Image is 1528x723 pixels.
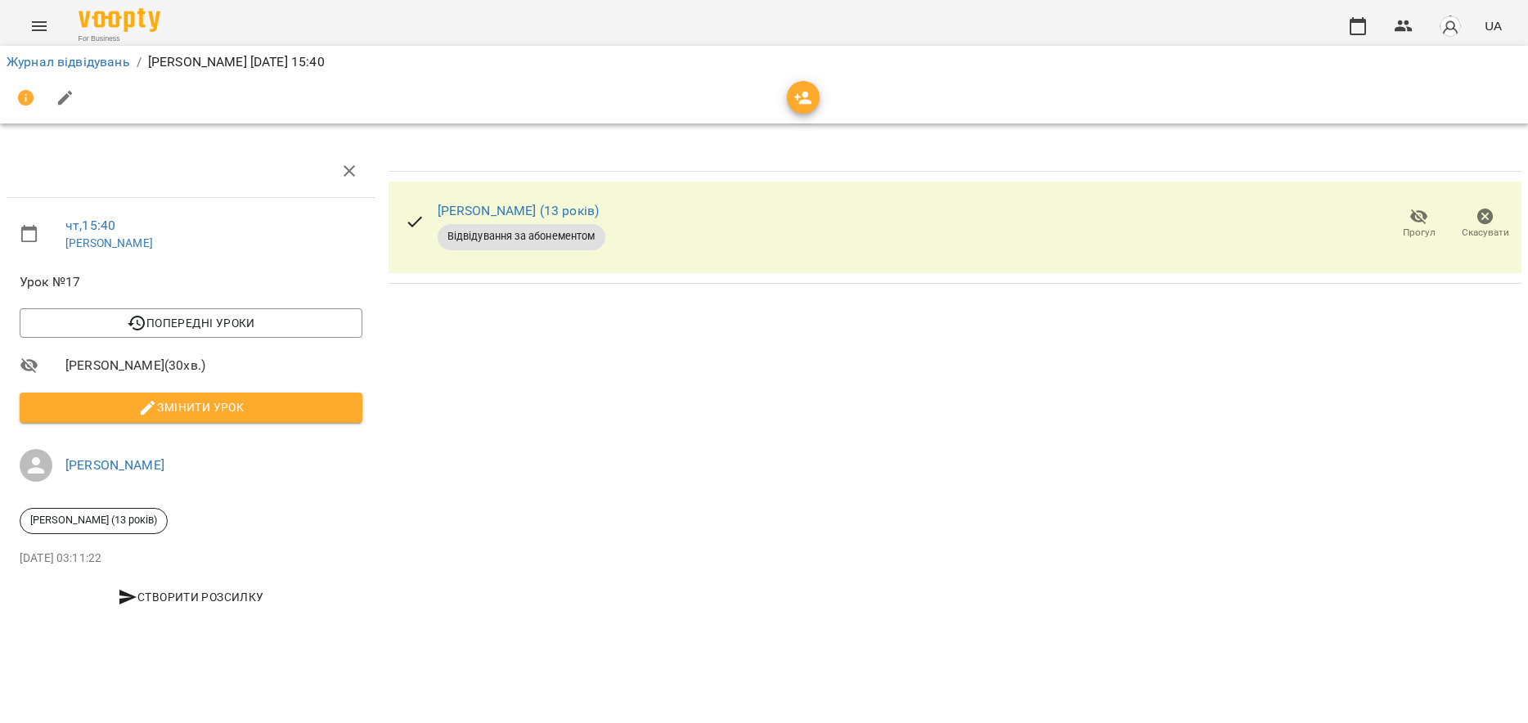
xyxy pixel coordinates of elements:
button: UA [1478,11,1508,41]
button: Змінити урок [20,393,362,422]
button: Попередні уроки [20,308,362,338]
span: [PERSON_NAME] ( 30 хв. ) [65,356,362,375]
a: Журнал відвідувань [7,54,130,70]
div: [PERSON_NAME] (13 років) [20,508,168,534]
span: Змінити урок [33,397,349,417]
button: Скасувати [1452,201,1518,247]
button: Прогул [1386,201,1452,247]
nav: breadcrumb [7,52,1521,72]
a: [PERSON_NAME] [65,236,153,249]
p: [DATE] 03:11:22 [20,550,362,567]
span: Створити розсилку [26,587,356,607]
span: For Business [79,34,160,44]
span: Попередні уроки [33,313,349,333]
span: Відвідування за абонементом [438,229,605,244]
span: Скасувати [1462,226,1509,240]
span: [PERSON_NAME] (13 років) [20,513,167,528]
a: чт , 15:40 [65,218,115,233]
span: Урок №17 [20,272,362,292]
button: Створити розсилку [20,582,362,612]
li: / [137,52,142,72]
img: avatar_s.png [1439,15,1462,38]
p: [PERSON_NAME] [DATE] 15:40 [148,52,325,72]
span: UA [1485,17,1502,34]
span: Прогул [1403,226,1436,240]
a: [PERSON_NAME] (13 років) [438,203,600,218]
button: Menu [20,7,59,46]
img: Voopty Logo [79,8,160,32]
a: [PERSON_NAME] [65,457,164,473]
